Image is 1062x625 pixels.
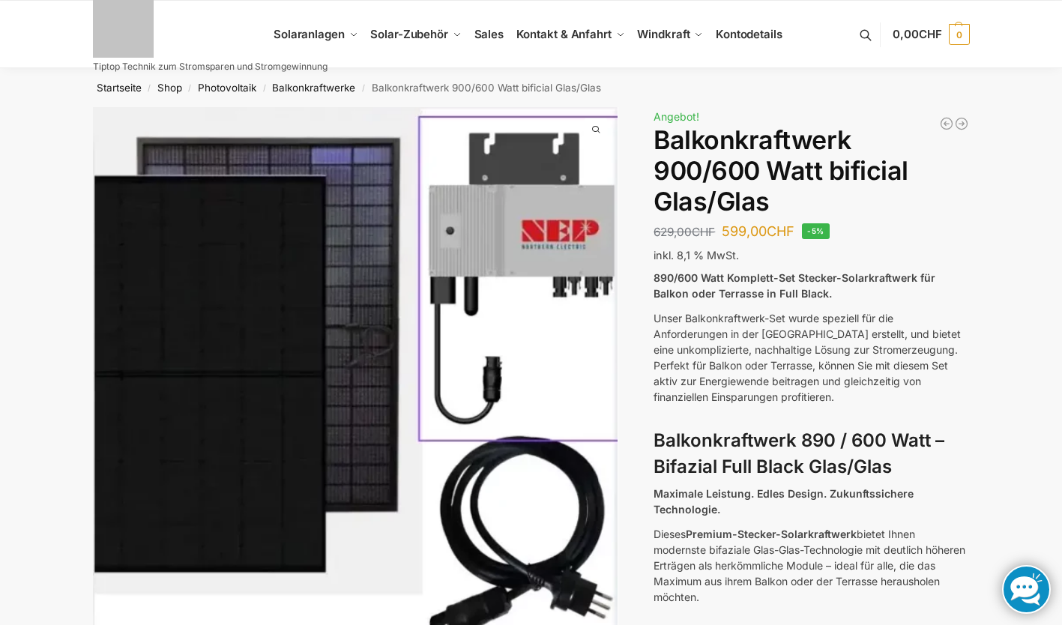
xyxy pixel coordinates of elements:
a: Photovoltaik [198,82,256,94]
span: Kontodetails [716,27,782,41]
span: CHF [767,223,794,239]
a: 0,00CHF 0 [893,12,969,57]
span: 0 [949,24,970,45]
span: Solar-Zubehör [370,27,448,41]
span: Kontakt & Anfahrt [516,27,612,41]
span: CHF [692,225,715,239]
span: Solaranlagen [274,27,345,41]
span: Sales [474,27,504,41]
span: 0,00 [893,27,941,41]
a: Startseite [97,82,142,94]
span: / [256,82,272,94]
span: -5% [802,223,829,239]
span: Windkraft [637,27,690,41]
nav: Breadcrumb [66,68,996,107]
span: / [355,82,371,94]
span: / [182,82,198,94]
a: Kontodetails [710,1,788,68]
a: Windkraft [631,1,710,68]
a: Shop [157,82,182,94]
a: Balkonkraftwerke [272,82,355,94]
p: Unser Balkonkraftwerk-Set wurde speziell für die Anforderungen in der [GEOGRAPHIC_DATA] erstellt,... [654,310,969,405]
a: Solar-Zubehör [364,1,468,68]
a: Sales [468,1,510,68]
p: Tiptop Technik zum Stromsparen und Stromgewinnung [93,62,328,71]
a: Flexible Solarpanels (2×240 Watt & Solar Laderegler [954,116,969,131]
strong: Balkonkraftwerk 890 / 600 Watt – Bifazial Full Black Glas/Glas [654,429,944,477]
strong: 890/600 Watt Komplett-Set Stecker-Solarkraftwerk für Balkon oder Terrasse in Full Black. [654,271,935,300]
span: Angebot! [654,110,699,123]
span: / [142,82,157,94]
strong: Maximale Leistung. Edles Design. Zukunftssichere Technologie. [654,487,914,516]
a: Balkonkraftwerk 1780 Watt mit 4 KWh Zendure Batteriespeicher Notstrom fähig [939,116,954,131]
a: Kontakt & Anfahrt [510,1,631,68]
p: Dieses bietet Ihnen modernste bifaziale Glas-Glas-Technologie mit deutlich höheren Erträgen als h... [654,526,969,605]
bdi: 629,00 [654,225,715,239]
h1: Balkonkraftwerk 900/600 Watt bificial Glas/Glas [654,125,969,217]
span: CHF [919,27,942,41]
bdi: 599,00 [722,223,794,239]
strong: Premium-Stecker-Solarkraftwerk [686,528,857,540]
span: inkl. 8,1 % MwSt. [654,249,739,262]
